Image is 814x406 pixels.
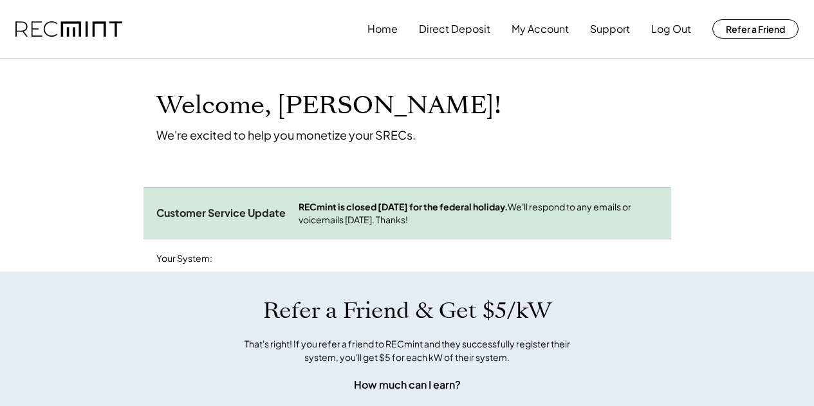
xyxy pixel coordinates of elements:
[15,21,122,37] img: recmint-logotype%403x.png
[156,91,501,121] h1: Welcome, [PERSON_NAME]!
[712,19,799,39] button: Refer a Friend
[156,252,212,265] div: Your System:
[156,207,286,220] div: Customer Service Update
[299,201,508,212] strong: RECmint is closed [DATE] for the federal holiday.
[354,377,461,392] div: How much can I earn?
[419,16,490,42] button: Direct Deposit
[367,16,398,42] button: Home
[512,16,569,42] button: My Account
[156,127,416,142] div: We're excited to help you monetize your SRECs.
[230,337,584,364] div: That's right! If you refer a friend to RECmint and they successfully register their system, you'l...
[651,16,691,42] button: Log Out
[590,16,630,42] button: Support
[263,297,551,324] h1: Refer a Friend & Get $5/kW
[299,201,658,226] div: We'll respond to any emails or voicemails [DATE]. Thanks!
